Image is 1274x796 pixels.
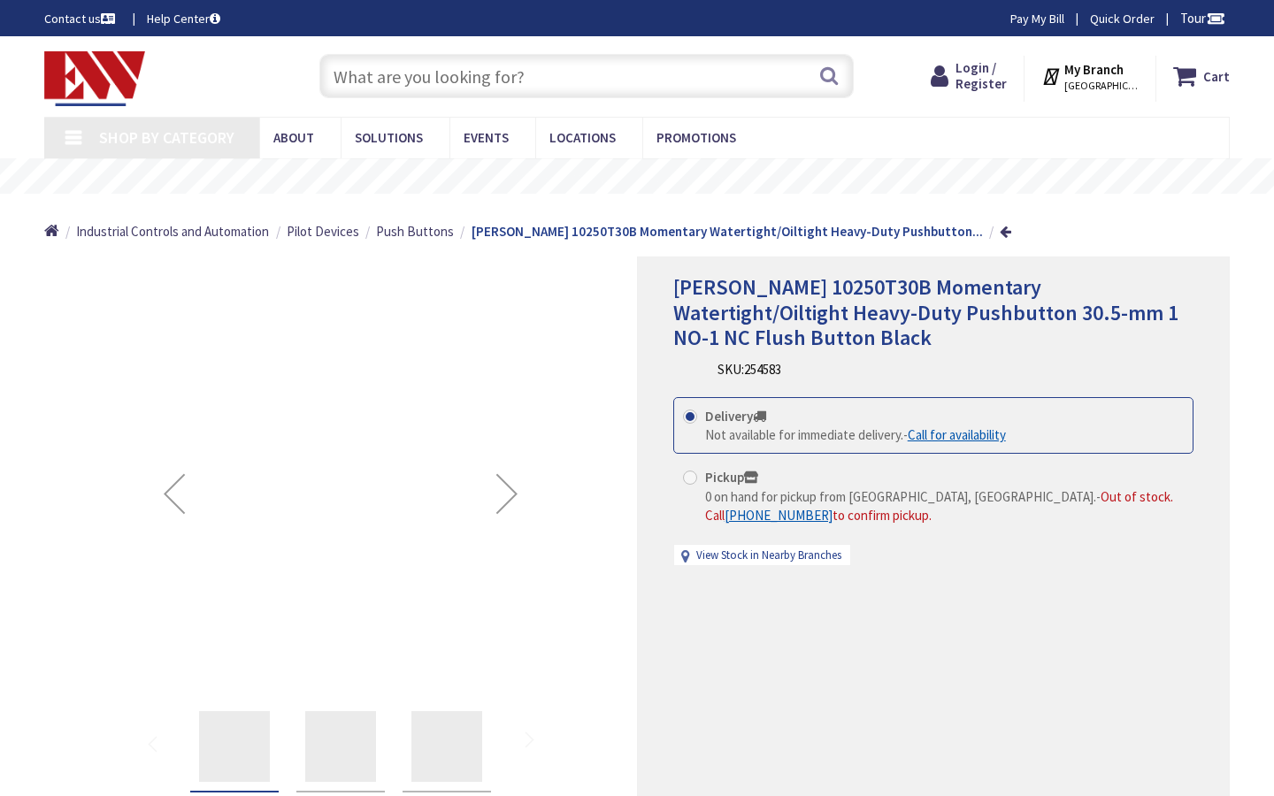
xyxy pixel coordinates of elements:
[319,54,854,98] input: What are you looking for?
[76,223,269,240] span: Industrial Controls and Automation
[673,273,1178,352] span: [PERSON_NAME] 10250T30B Momentary Watertight/Oiltight Heavy-Duty Pushbutton 30.5-mm 1 NO-1 NC Flu...
[472,223,983,240] strong: [PERSON_NAME] 10250T30B Momentary Watertight/Oiltight Heavy-Duty Pushbutton...
[1203,60,1230,92] strong: Cart
[287,223,359,240] span: Pilot Devices
[491,167,815,187] rs-layer: Free Same Day Pickup at 19 Locations
[955,59,1007,92] span: Login / Register
[1064,79,1140,93] span: [GEOGRAPHIC_DATA], [GEOGRAPHIC_DATA]
[99,127,234,148] span: Shop By Category
[744,361,781,378] span: 254583
[705,488,1173,524] span: Out of stock. Call to confirm pickup.
[1090,10,1155,27] a: Quick Order
[718,360,781,379] div: SKU:
[705,426,903,443] span: Not available for immediate delivery.
[725,506,833,524] a: [PHONE_NUMBER]
[190,702,279,792] div: Eaton 10250T30B Momentary Watertight/Oiltight Heavy-Duty Pushbutton 30.5-mm 1 NO-1 NC Flush Butto...
[1041,60,1140,92] div: My Branch [GEOGRAPHIC_DATA], [GEOGRAPHIC_DATA]
[464,129,509,146] span: Events
[696,547,841,564] a: View Stock in Nearby Branches
[1180,10,1225,27] span: Tour
[44,51,145,106] img: Electrical Wholesalers, Inc.
[931,60,1007,92] a: Login / Register
[705,408,766,425] strong: Delivery
[296,702,385,792] div: Eaton 10250T30B Momentary Watertight/Oiltight Heavy-Duty Pushbutton 30.5-mm 1 NO-1 NC Flush Butto...
[705,425,1006,444] div: -
[656,129,736,146] span: Promotions
[705,469,758,486] strong: Pickup
[376,223,454,240] span: Push Buttons
[1064,61,1124,78] strong: My Branch
[705,488,1096,505] span: 0 on hand for pickup from [GEOGRAPHIC_DATA], [GEOGRAPHIC_DATA].
[273,129,314,146] span: About
[44,10,119,27] a: Contact us
[287,222,359,241] a: Pilot Devices
[355,129,423,146] span: Solutions
[1173,60,1230,92] a: Cart
[403,702,491,792] div: Eaton 10250T30B Momentary Watertight/Oiltight Heavy-Duty Pushbutton 30.5-mm 1 NO-1 NC Flush Butto...
[705,487,1184,525] div: -
[76,222,269,241] a: Industrial Controls and Automation
[549,129,616,146] span: Locations
[472,292,542,695] div: Next
[139,292,210,695] div: Previous
[1010,10,1064,27] a: Pay My Bill
[147,10,220,27] a: Help Center
[908,425,1006,444] a: Call for availability
[376,222,454,241] a: Push Buttons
